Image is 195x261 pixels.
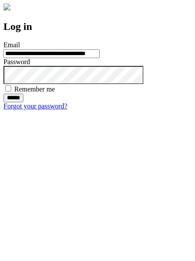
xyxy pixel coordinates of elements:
[3,3,10,10] img: logo-4e3dc11c47720685a147b03b5a06dd966a58ff35d612b21f08c02c0306f2b779.png
[3,21,192,33] h2: Log in
[3,58,30,65] label: Password
[3,102,67,110] a: Forgot your password?
[3,41,20,49] label: Email
[14,85,55,93] label: Remember me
